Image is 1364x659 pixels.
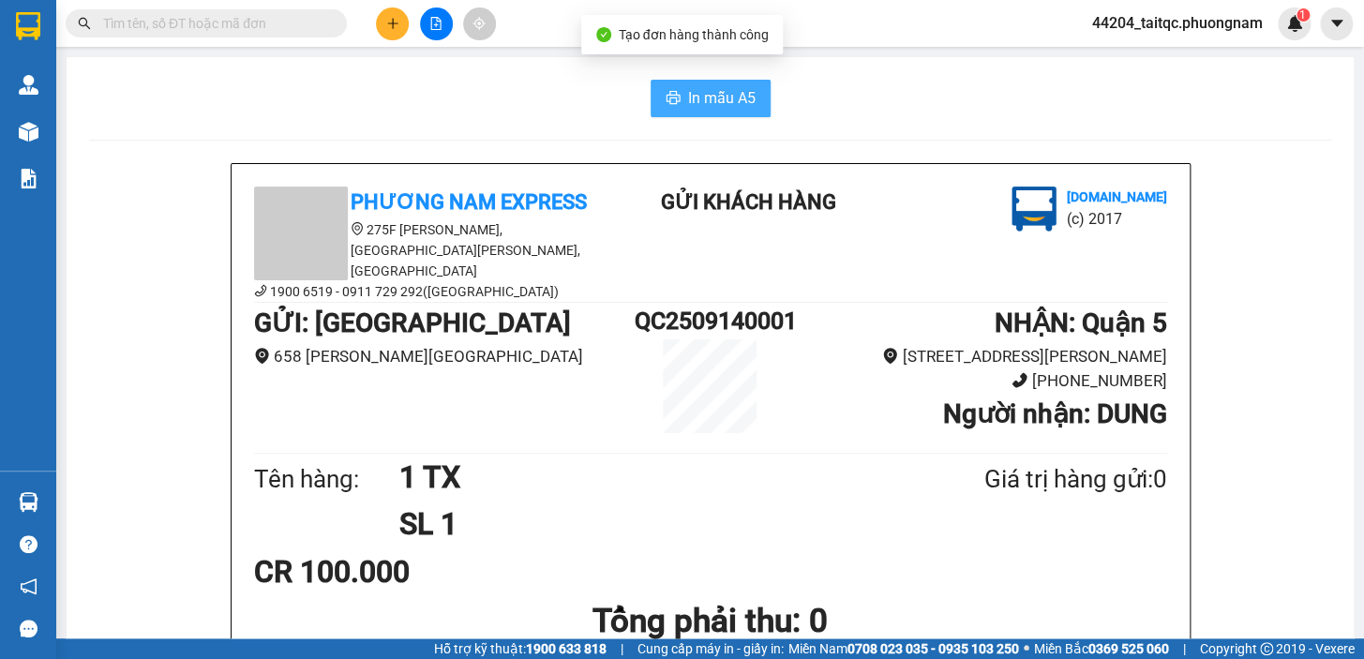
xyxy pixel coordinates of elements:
img: warehouse-icon [19,492,38,512]
span: check-circle [596,27,611,42]
strong: 0369 525 060 [1088,641,1169,656]
div: Giá trị hàng gửi: 0 [892,460,1166,499]
h1: QC2509140001 [634,303,786,339]
div: Tên hàng: [254,460,400,499]
button: file-add [420,7,453,40]
b: GỬI : [GEOGRAPHIC_DATA] [254,307,571,338]
span: environment [882,348,898,364]
span: environment [254,348,270,364]
span: Hỗ trợ kỹ thuật: [434,638,607,659]
span: ⚪️ [1024,645,1029,652]
h1: 1 TX [399,454,892,501]
span: Miền Bắc [1034,638,1169,659]
input: Tìm tên, số ĐT hoặc mã đơn [103,13,324,34]
img: warehouse-icon [19,75,38,95]
span: phone [1012,372,1027,388]
span: message [20,620,37,637]
li: 1900 6519 - 0911 729 292([GEOGRAPHIC_DATA]) [254,281,592,302]
span: Tạo đơn hàng thành công [619,27,769,42]
b: Phương Nam Express [351,190,587,214]
li: [STREET_ADDRESS][PERSON_NAME] [787,344,1167,369]
img: icon-new-feature [1286,15,1303,32]
span: printer [666,90,681,108]
span: 1 [1299,8,1306,22]
strong: 0708 023 035 - 0935 103 250 [847,641,1019,656]
span: | [621,638,623,659]
button: aim [463,7,496,40]
span: In mẫu A5 [688,86,756,110]
li: 658 [PERSON_NAME][GEOGRAPHIC_DATA] [254,344,635,369]
li: [PHONE_NUMBER] [787,368,1167,394]
span: | [1183,638,1186,659]
li: 275F [PERSON_NAME], [GEOGRAPHIC_DATA][PERSON_NAME], [GEOGRAPHIC_DATA] [254,219,592,281]
img: logo.jpg [1012,187,1057,232]
li: (c) 2017 [1066,207,1166,231]
span: question-circle [20,535,37,553]
img: logo-vxr [16,12,40,40]
h1: SL 1 [399,501,892,547]
span: plus [386,17,399,30]
span: Miền Nam [788,638,1019,659]
img: warehouse-icon [19,122,38,142]
b: Gửi khách hàng [661,190,836,214]
span: aim [472,17,486,30]
span: caret-down [1328,15,1345,32]
sup: 1 [1297,8,1310,22]
b: [DOMAIN_NAME] [1066,189,1166,204]
span: phone [254,284,267,297]
span: 44204_taitqc.phuongnam [1077,11,1278,35]
span: environment [351,222,364,235]
button: caret-down [1320,7,1353,40]
span: copyright [1260,642,1273,655]
span: search [78,17,91,30]
b: NHẬN : Quận 5 [994,307,1166,338]
b: Người nhận : DUNG [942,398,1166,429]
button: plus [376,7,409,40]
button: printerIn mẫu A5 [651,80,771,117]
strong: 1900 633 818 [526,641,607,656]
div: CR 100.000 [254,548,555,595]
img: solution-icon [19,169,38,188]
span: notification [20,577,37,595]
span: Cung cấp máy in - giấy in: [637,638,784,659]
h1: Tổng phải thu: 0 [254,595,1167,647]
span: file-add [429,17,442,30]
